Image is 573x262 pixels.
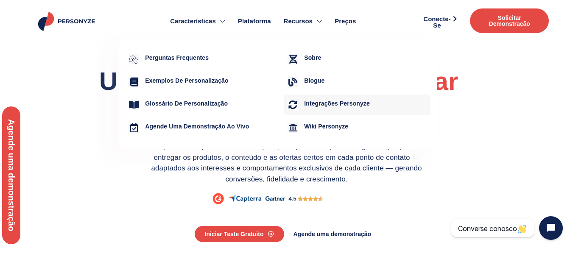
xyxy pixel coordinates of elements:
a: Blogue [284,72,430,92]
font: Sobre [304,54,321,61]
font: Iniciar teste gratuito [205,231,264,237]
a: Características [164,5,232,38]
font: Conecte-se [423,15,450,29]
a: Glossário de Personalização [125,95,271,115]
font: Aproveite o aprendizado de máquina, a experimentação e a segmentação para entregar os produtos, o... [151,142,422,183]
font:  [318,196,323,201]
a: Recursos [277,5,329,38]
font: Perguntas frequentes [145,54,209,61]
font: Preços [335,17,356,25]
font: Glossário de Personalização [145,100,228,107]
font: Agende uma demonstração [293,231,372,237]
font: Exemplos de personalização [145,77,228,84]
a: Preços [328,5,362,38]
font: Plataforma [238,17,271,25]
a: Solicitar demonstração [470,8,549,33]
a: Perguntas frequentes [125,49,271,70]
a: Integrações Personyze [284,95,430,115]
font: Recursos [284,17,313,25]
a: Plataforma [232,5,277,38]
a: Wiki Personyze [284,117,430,138]
font: 4.5 [289,195,296,202]
a: Sobre [284,49,430,70]
a: Conecte-se [419,16,461,28]
a: Exemplos de personalização [125,72,271,92]
font: Solicitar demonstração [489,14,530,27]
font: Integrações Personyze [304,100,370,107]
font: Blogue [304,77,324,84]
font: Características [170,17,216,25]
font: Agende uma demonstração ao vivo [145,123,249,130]
font: Agende uma demonstração [7,119,16,231]
font: Wiki Personyze [304,123,348,130]
div: 4,5/5 [298,195,324,203]
a: Agende uma demonstração ao vivo [125,117,271,138]
a: Iniciar teste gratuito [195,226,284,242]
